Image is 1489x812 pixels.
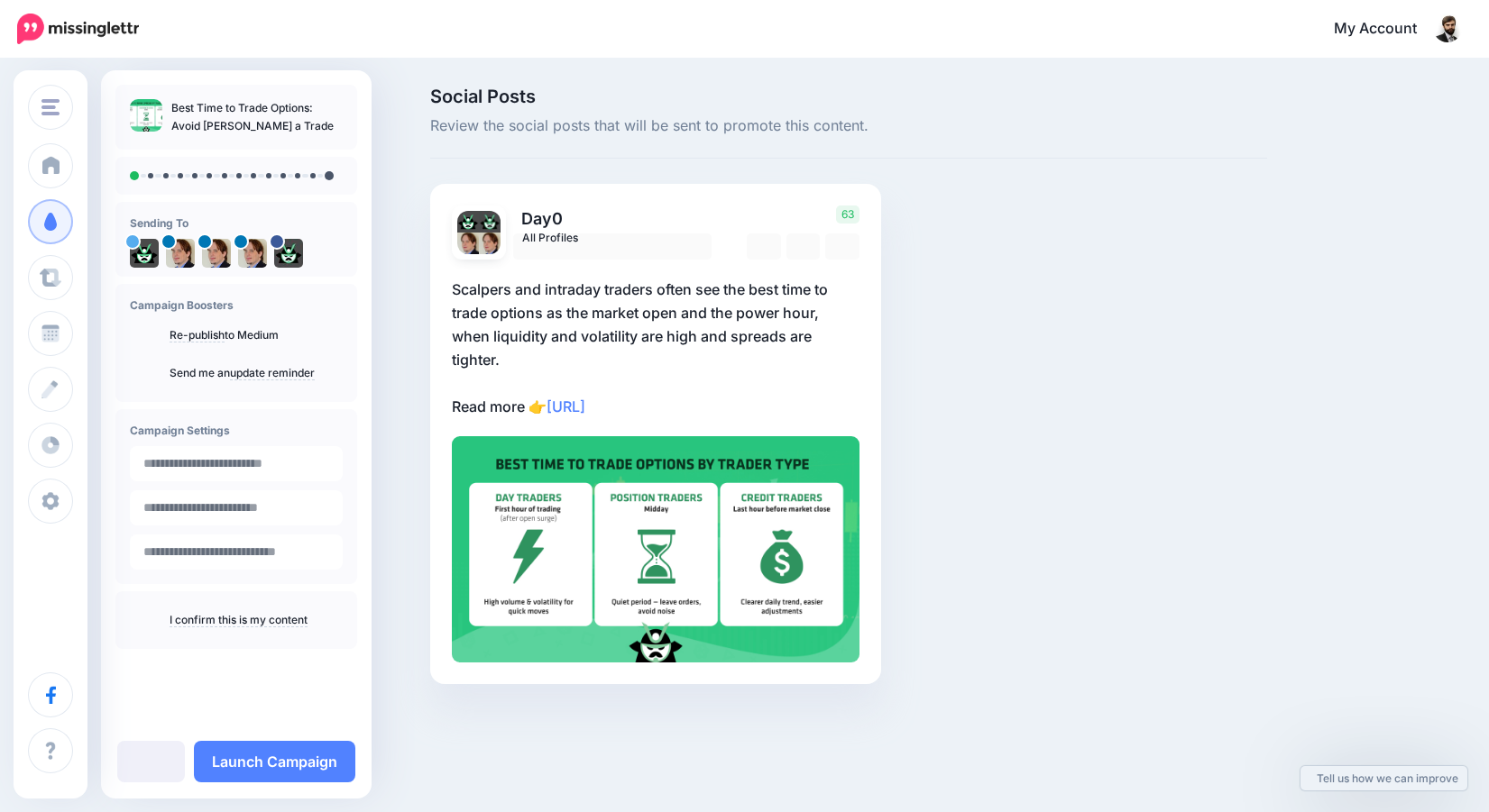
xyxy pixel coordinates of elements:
[513,205,714,232] p: Day
[430,87,1267,105] span: Social Posts
[452,436,859,662] img: 80e2000f6609724fda541ddb2215450b.jpg
[836,205,859,224] span: 63
[430,114,1267,138] span: Review the social posts that will be sent to promote this content.
[130,239,159,268] img: 2ca209cbd0d4c72e6030dcff89c4785e-24551.jpeg
[170,365,343,381] p: Send me an
[41,99,60,115] img: menu.png
[130,298,343,312] h4: Campaign Boosters
[130,99,162,132] img: 80e2000f6609724fda541ddb2215450b_thumb.jpg
[238,239,267,268] img: 1516875146510-36910.png
[274,239,303,268] img: 27336225_151389455652910_1565411349143726443_n-bsa35343.jpg
[552,209,563,228] span: 0
[166,239,195,268] img: 1516875146510-36910.png
[513,233,712,260] a: All Profiles
[1301,766,1467,790] a: Tell us how we can improve
[170,327,343,343] p: to Medium
[17,14,139,44] img: Missinglettr
[457,233,479,254] img: 1516875146510-36910.png
[547,397,585,415] a: [URL]
[130,424,343,437] h4: Campaign Settings
[171,99,343,135] p: Best Time to Trade Options: Avoid [PERSON_NAME] a Trade
[230,366,315,380] a: update reminder
[130,216,343,230] h4: Sending To
[457,211,479,233] img: 2ca209cbd0d4c72e6030dcff89c4785e-24551.jpeg
[170,328,225,342] a: Re-publish
[452,278,859,418] p: Scalpers and intraday traders often see the best time to trade options as the market open and the...
[479,211,501,233] img: 27336225_151389455652910_1565411349143726443_n-bsa35343.jpg
[170,613,308,627] a: I confirm this is my content
[522,228,690,247] span: All Profiles
[202,239,231,268] img: 1516875146510-36910.png
[1316,7,1462,51] a: My Account
[479,233,501,254] img: 1516875146510-36910.png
